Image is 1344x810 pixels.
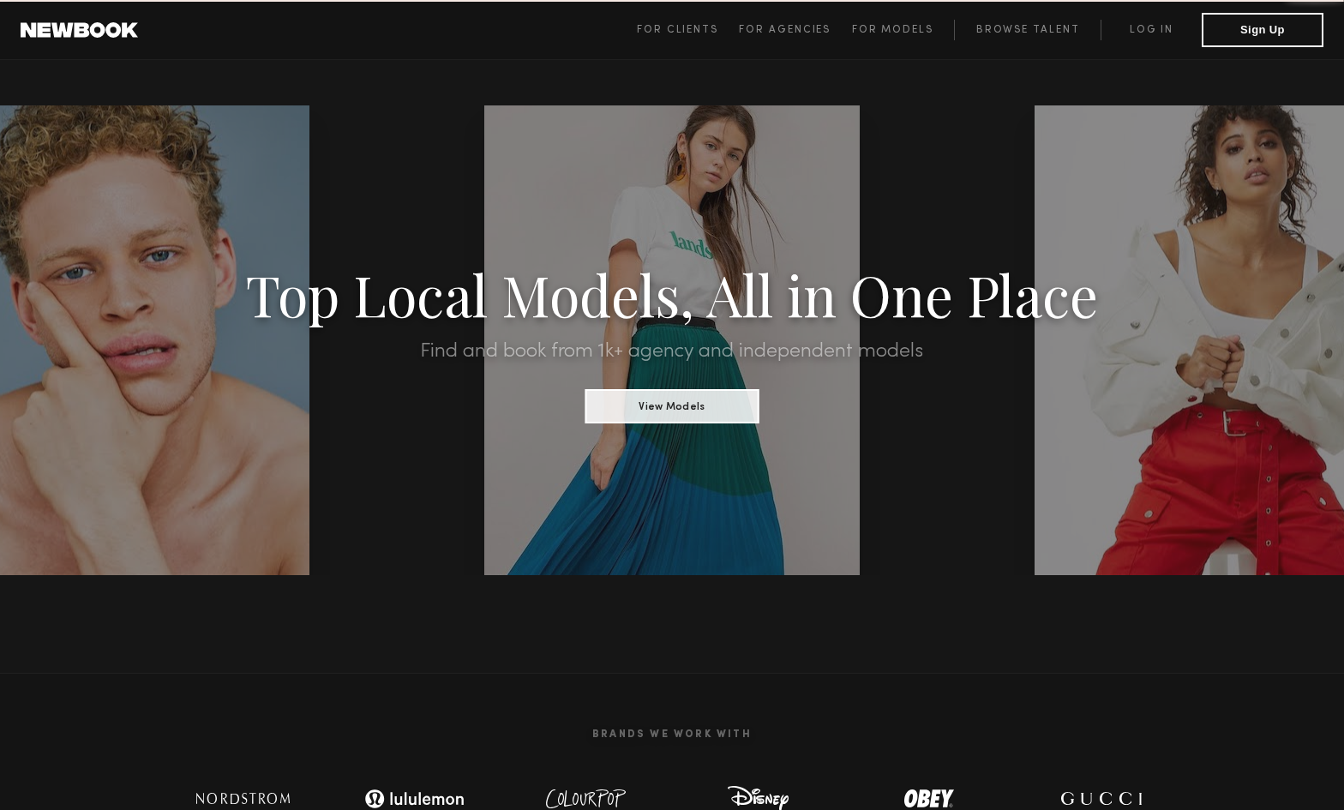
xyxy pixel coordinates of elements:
span: For Clients [637,25,718,35]
h1: Top Local Models, All in One Place [101,267,1244,321]
a: View Models [585,395,759,414]
a: For Models [852,20,955,40]
button: Sign Up [1202,13,1323,47]
a: Log in [1101,20,1202,40]
span: For Agencies [739,25,831,35]
span: For Models [852,25,933,35]
a: Browse Talent [954,20,1101,40]
a: For Clients [637,20,739,40]
h2: Brands We Work With [158,708,1186,761]
button: View Models [585,389,759,423]
h2: Find and book from 1k+ agency and independent models [101,341,1244,362]
a: For Agencies [739,20,851,40]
